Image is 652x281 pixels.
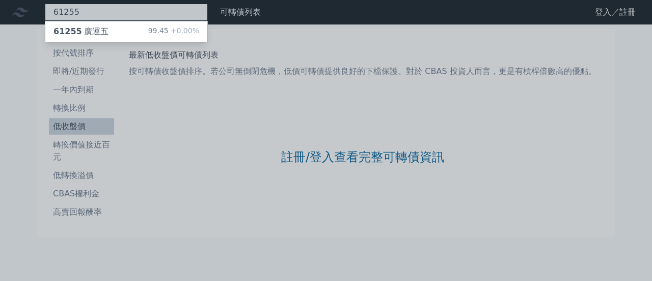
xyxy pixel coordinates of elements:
[53,25,108,38] div: 廣運五
[601,232,652,281] div: 聊天小工具
[601,232,652,281] iframe: Chat Widget
[45,21,207,42] a: 61255廣運五 99.45+0.00%
[53,27,82,36] span: 61255
[169,27,199,35] span: +0.00%
[148,25,199,38] div: 99.45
